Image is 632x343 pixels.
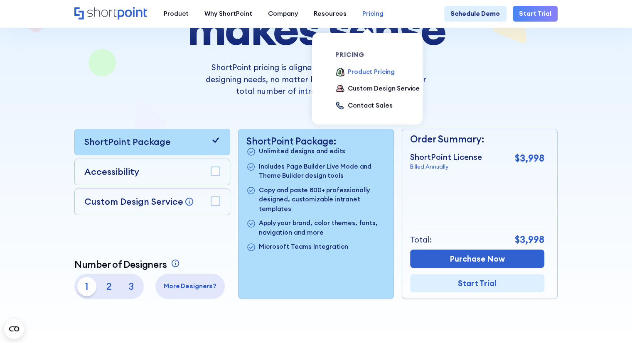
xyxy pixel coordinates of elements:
p: Apply your brand, color themes, fonts, navigation and more [259,218,386,238]
p: More Designers? [159,282,222,291]
p: ShortPoint Package: [246,135,386,147]
p: Number of Designers [74,259,167,270]
div: Pricing [362,9,384,19]
a: Custom Design Service [335,84,420,94]
p: Total: [410,234,432,246]
div: Product [164,9,189,19]
a: Company [260,6,306,22]
a: Resources [306,6,354,22]
p: ShortPoint License [410,151,482,163]
p: 1 [77,277,96,296]
div: Custom Design Service [348,84,420,93]
p: ShortPoint Package [84,135,171,149]
p: Microsoft Teams Integration [259,242,348,252]
a: Pricing [354,6,391,22]
iframe: Chat Widget [590,303,632,343]
p: 2 [100,277,119,296]
p: 3 [122,277,141,296]
p: Includes Page Builder Live Mode and Theme Builder design tools [259,162,386,181]
div: Company [268,9,298,19]
p: ShortPoint pricing is aligned with your sites building and designing needs, no matter how big you... [197,61,434,97]
p: Custom Design Service [84,196,183,207]
a: Start Trial [513,6,558,22]
p: Billed Annually [410,163,482,171]
a: Number of Designers [74,259,182,270]
p: Unlimited designs and edits [259,147,345,157]
div: Why ShortPoint [204,9,252,19]
div: Product Pricing [348,67,395,77]
a: Purchase Now [410,250,544,268]
a: Product [156,6,197,22]
div: pricing [335,51,424,58]
p: Accessibility [84,165,139,179]
a: Why ShortPoint [197,6,260,22]
p: $3,998 [515,151,544,165]
a: Contact Sales [335,101,392,111]
a: Home [74,7,148,21]
div: Resources [314,9,347,19]
a: Schedule Demo [444,6,506,22]
p: Order Summary: [410,132,544,146]
button: Open CMP widget [4,319,24,339]
a: Product Pricing [335,67,395,78]
a: Start Trial [410,274,544,292]
p: Copy and paste 800+ professionally designed, customizable intranet templates [259,186,386,214]
div: Contact Sales [348,101,392,110]
p: $3,998 [515,233,544,247]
